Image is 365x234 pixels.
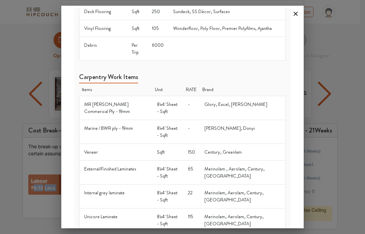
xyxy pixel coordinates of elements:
[183,161,200,185] td: 65
[152,208,183,232] td: 8'x4' Sheet - Sqft
[79,20,127,37] td: Vinyl Flooring
[183,83,200,96] th: RATE
[152,185,183,208] td: 8'x4' Sheet - Sqft
[152,161,183,185] td: 8'x4' Sheet - Sqft
[200,144,286,161] td: Century, Greenlam
[183,96,200,120] td: -
[200,120,286,144] td: [PERSON_NAME], Donyi
[200,83,286,96] th: Brand
[200,208,286,232] td: Merinolam, Aerolam, Century, [GEOGRAPHIC_DATA]
[147,37,168,61] td: 6000
[183,185,200,208] td: 22
[183,120,200,144] td: -
[79,83,152,96] th: Items
[79,96,152,120] td: MR [PERSON_NAME] Commerical Ply - 19mm
[79,120,152,144] td: Marine / BWR ply - 19mm
[127,20,147,37] td: Sqft
[79,73,138,83] h5: Carpentry Work Items
[183,144,200,161] td: 150
[152,120,183,144] td: 8'x4' Sheet - Sqft
[200,185,286,208] td: Merinolam, Aerolam, Century, [GEOGRAPHIC_DATA]
[183,208,200,232] td: 115
[152,96,183,120] td: 8'x4' Sheet - Sqft
[200,161,286,185] td: Merinolam , Aerolam, Century, [GEOGRAPHIC_DATA]
[152,144,183,161] td: Sqft
[152,83,183,96] th: Unit
[79,208,152,232] td: Unicore Laminate
[79,37,127,61] td: Debris
[127,37,147,61] td: Per Trip
[79,144,152,161] td: Veneer
[168,20,286,37] td: Wonderfloor, Poly Floor, Premier Polyfilms, Ajantha
[200,96,286,120] td: Glory, Excel, [PERSON_NAME]
[79,161,152,185] td: External/Finished Laminates
[147,20,168,37] td: 105
[79,185,152,208] td: Internal grey laminate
